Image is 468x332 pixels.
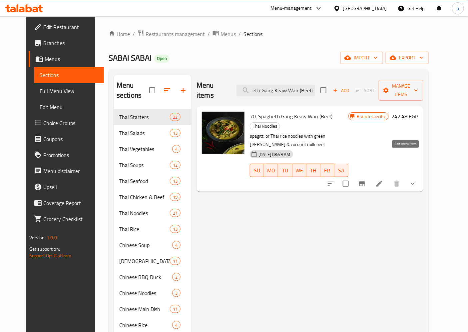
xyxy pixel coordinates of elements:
div: Chinese Rice [119,321,172,329]
a: Coupons [29,131,104,147]
span: 11 [170,258,180,264]
span: 2 [173,274,180,280]
a: Coverage Report [29,195,104,211]
li: / [238,30,241,38]
span: WE [295,166,304,175]
span: Thai Vegetables [119,145,172,153]
div: Thai Seafood [119,177,170,185]
div: Thai Starters22 [114,109,191,125]
span: Coupons [43,135,99,143]
div: items [170,305,181,313]
button: FR [320,164,334,177]
span: Promotions [43,151,99,159]
a: Menus [213,30,236,38]
span: Full Menu View [40,87,99,95]
span: Menus [45,55,99,63]
span: 21 [170,210,180,216]
span: Select section first [352,85,379,96]
span: 12 [170,162,180,168]
div: Thai Noodles21 [114,205,191,221]
span: Branch specific [354,113,388,120]
span: 19 [170,194,180,200]
span: SA [337,166,346,175]
span: 22 [170,114,180,120]
span: Sort sections [159,82,175,98]
span: Thai Starters [119,113,170,121]
span: Coverage Report [43,199,99,207]
span: Add [332,87,350,94]
a: Menu disclaimer [29,163,104,179]
span: Choice Groups [43,119,99,127]
div: Thai Soups12 [114,157,191,173]
span: Chinese Main Dish [119,305,170,313]
h6: 242.48 EGP [391,112,418,121]
span: Add item [330,85,352,96]
a: Promotions [29,147,104,163]
div: items [172,273,181,281]
div: items [170,193,181,201]
a: Home [109,30,130,38]
span: [DEMOGRAPHIC_DATA] Starters [119,257,170,265]
div: Thai Chicken & Beef19 [114,189,191,205]
div: Thai Noodles [119,209,170,217]
input: search [236,85,315,96]
span: SABAI SABAI [109,50,152,65]
div: Thai Salads [119,129,170,137]
span: 13 [170,178,180,184]
span: 1.0.0 [47,233,57,242]
span: Edit Menu [40,103,99,111]
span: MO [267,166,275,175]
div: items [170,129,181,137]
span: Sections [40,71,99,79]
button: import [340,52,383,64]
a: Menus [29,51,104,67]
button: TU [278,164,292,177]
span: Branches [43,39,99,47]
a: Grocery Checklist [29,211,104,227]
span: Edit Restaurant [43,23,99,31]
div: Chinese Soup4 [114,237,191,253]
button: Manage items [379,80,423,101]
a: Edit Menu [34,99,104,115]
div: items [170,113,181,121]
div: items [170,257,181,265]
span: 4 [173,146,180,152]
span: FR [323,166,332,175]
a: Restaurants management [138,30,205,38]
span: Open [154,56,170,61]
span: export [391,54,423,62]
a: Full Menu View [34,83,104,99]
span: a [457,5,459,12]
span: 13 [170,226,180,232]
div: [DEMOGRAPHIC_DATA] Starters11 [114,253,191,269]
a: Choice Groups [29,115,104,131]
div: items [170,177,181,185]
span: Thai Rice [119,225,170,233]
span: Select all sections [145,83,159,97]
span: SU [253,166,261,175]
span: Sections [243,30,262,38]
div: Menu-management [271,4,312,12]
button: show more [405,176,421,192]
div: items [172,289,181,297]
div: items [172,241,181,249]
div: [GEOGRAPHIC_DATA] [343,5,387,12]
div: Chinese Starters [119,257,170,265]
span: 4 [173,322,180,328]
div: Chinese Noodles3 [114,285,191,301]
div: items [170,161,181,169]
div: Thai Seafood13 [114,173,191,189]
span: Restaurants management [146,30,205,38]
span: Upsell [43,183,99,191]
span: Chinese Noodles [119,289,172,297]
div: Thai Rice13 [114,221,191,237]
button: export [386,52,429,64]
span: import [346,54,378,62]
span: 3 [173,290,180,296]
div: Chinese Soup [119,241,172,249]
button: Add section [175,82,191,98]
